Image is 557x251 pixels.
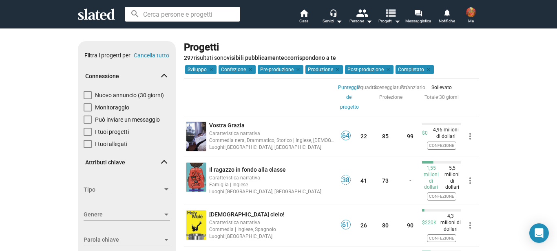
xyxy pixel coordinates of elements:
[186,122,206,151] img: indefinito
[185,209,208,241] a: indefinito
[78,63,176,89] mat-expansion-panel-header: Connessione
[347,8,375,26] button: Persone
[347,67,384,72] font: Post-produzione
[84,186,97,193] font: Tipo
[209,122,245,129] font: Vostra Grazia
[465,220,475,230] mat-icon: more_vert
[186,211,206,240] img: indefinito
[358,85,376,90] font: Squadra
[465,176,475,186] mat-icon: more_vert
[378,19,392,23] font: Progetti
[342,132,349,140] font: 64
[431,85,452,90] font: Sollevato
[414,9,422,17] mat-icon: forum
[407,133,413,140] a: 99
[429,143,454,148] font: Confezione
[209,175,260,181] font: Caratteristica narrativa
[333,66,340,73] mat-icon: clear
[382,177,389,184] a: 73
[360,177,367,184] a: 41
[85,73,119,79] font: Connessione
[433,127,459,139] font: 4,96 milioni di dollari
[384,66,391,73] mat-icon: clear
[125,7,240,22] input: Cerca persone e progetti
[209,166,286,173] font: Il ragazzo in fondo alla classe
[424,94,438,100] font: Totale
[323,19,334,23] font: Servizi
[185,161,208,193] a: indefinito
[360,222,367,229] a: 26
[318,8,347,26] button: Servizi
[385,7,396,19] mat-icon: view_list
[424,165,439,190] font: 1,55 milioni di dollari
[407,222,413,229] font: 90
[398,67,424,72] font: Completato
[438,94,439,100] font: ·
[429,194,454,199] font: Confezione
[78,91,176,152] div: Connessione
[409,177,411,184] a: -
[260,67,294,72] font: Pre-produzione
[444,165,460,190] font: 5,5 milioni di dollari
[209,138,410,143] font: Commedia nera, Drammatico, Storico | Inglese, [DEMOGRAPHIC_DATA] | Produzione: [DATE]
[209,227,276,232] font: Commedia | Inglese, Spagnolo
[404,8,433,26] a: Messaggistica
[209,144,225,150] font: Luoghi:
[95,92,164,98] font: Nuovo annuncio (30 giorni)
[134,52,169,59] button: Cancella tutto
[95,129,129,135] font: I tuoi progetti
[209,182,248,188] font: Famiglia | Inglese
[382,133,389,140] a: 85
[424,66,431,73] mat-icon: clear
[184,55,194,61] font: 297
[184,41,219,53] font: Progetti
[85,159,125,166] font: Attributi chiave
[342,176,349,184] font: 38
[375,8,404,26] button: Progetti
[209,189,225,194] font: Luoghi:
[429,236,454,240] font: Confezione
[185,120,208,153] a: indefinito
[84,52,130,59] font: Filtra i progetti per
[374,85,408,90] font: Sceneggiatura/
[405,19,431,23] font: Messaggistica
[329,9,337,16] mat-icon: headset_mic
[287,55,336,61] font: corrispondono a te
[382,222,389,229] a: 80
[356,7,368,19] mat-icon: people
[341,179,351,186] a: 38
[209,211,285,218] font: [DEMOGRAPHIC_DATA] cielo!
[299,8,309,18] mat-icon: home
[225,144,321,150] font: [GEOGRAPHIC_DATA], [GEOGRAPHIC_DATA]
[84,210,104,218] font: Genere
[338,85,361,110] font: Punteggio del progetto
[364,16,374,26] mat-icon: arrow_drop_down
[225,234,272,239] font: [GEOGRAPHIC_DATA]
[360,133,367,140] font: 22
[433,8,461,26] a: Notifiche
[341,135,351,142] a: 64
[461,6,481,27] button: sandro ferrariMe
[209,131,260,136] font: Caratteristica narrativa
[349,19,364,23] font: Persone
[225,189,321,194] font: [GEOGRAPHIC_DATA], [GEOGRAPHIC_DATA]
[334,16,344,26] mat-icon: arrow_drop_down
[468,19,474,23] font: Me
[290,8,318,26] a: Casa
[209,234,225,239] font: Luoghi:
[84,236,123,243] font: Parola chiave
[207,66,214,73] mat-icon: clear
[308,67,333,72] font: Produzione
[284,55,287,61] font: o
[443,9,451,16] mat-icon: notifications
[422,130,428,136] font: $0
[186,163,206,192] img: indefinito
[95,141,127,147] font: I tuoi allegati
